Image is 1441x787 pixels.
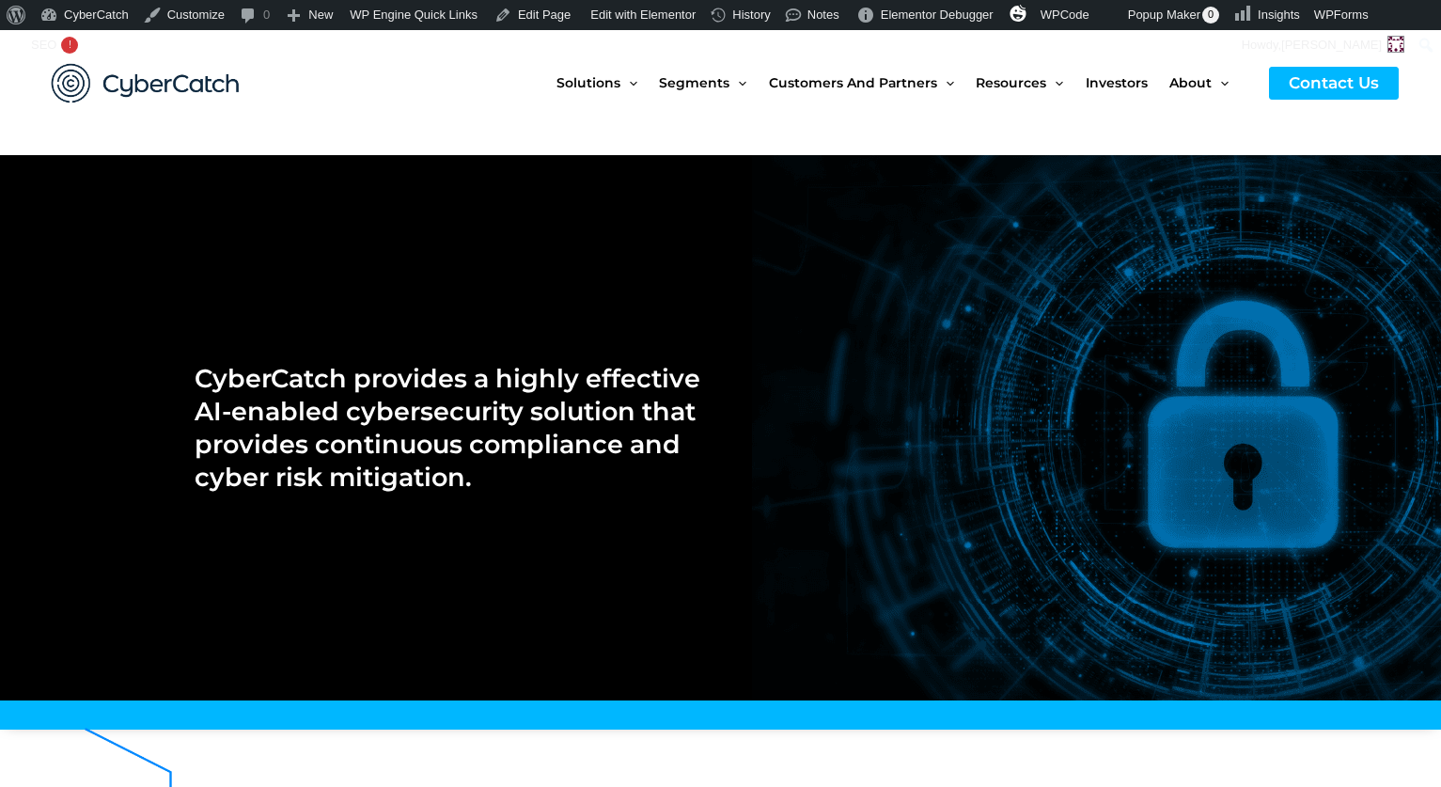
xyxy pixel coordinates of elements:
[1169,43,1212,122] span: About
[556,43,620,122] span: Solutions
[1212,43,1229,122] span: Menu Toggle
[1086,43,1169,122] a: Investors
[1235,30,1412,60] a: Howdy,
[31,38,56,52] span: SEO
[769,43,937,122] span: Customers and Partners
[1086,43,1148,122] span: Investors
[195,362,700,494] h2: CyberCatch provides a highly effective AI-enabled cybersecurity solution that provides continuous...
[556,43,1250,122] nav: Site Navigation: New Main Menu
[937,43,954,122] span: Menu Toggle
[1010,5,1026,22] img: svg+xml;base64,PHN2ZyB4bWxucz0iaHR0cDovL3d3dy53My5vcmcvMjAwMC9zdmciIHZpZXdCb3g9IjAgMCAzMiAzMiI+PG...
[1046,43,1063,122] span: Menu Toggle
[33,44,258,122] img: CyberCatch
[1281,38,1382,52] span: [PERSON_NAME]
[1269,67,1399,100] a: Contact Us
[590,8,696,22] span: Edit with Elementor
[976,43,1046,122] span: Resources
[659,43,729,122] span: Segments
[61,37,78,54] div: !
[729,43,746,122] span: Menu Toggle
[620,43,637,122] span: Menu Toggle
[1202,7,1219,24] span: 0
